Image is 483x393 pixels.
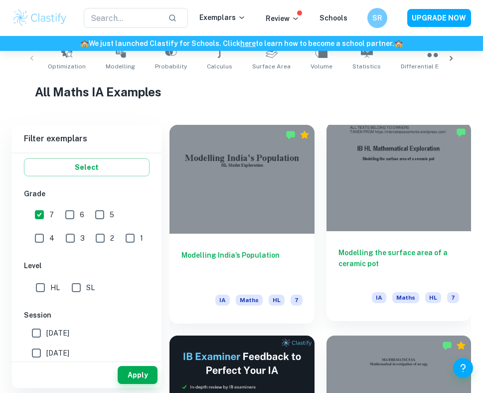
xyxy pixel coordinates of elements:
[48,62,86,71] span: Optimization
[24,188,150,199] h6: Grade
[80,233,85,244] span: 3
[84,8,160,28] input: Search...
[352,62,381,71] span: Statistics
[394,39,403,47] span: 🏫
[49,209,54,220] span: 7
[181,250,303,283] h6: Modelling India’s Population
[110,209,114,220] span: 5
[49,233,54,244] span: 4
[46,348,69,359] span: [DATE]
[311,62,332,71] span: Volume
[24,310,150,321] h6: Session
[110,233,114,244] span: 2
[269,295,285,306] span: HL
[106,62,135,71] span: Modelling
[320,14,347,22] a: Schools
[425,292,441,303] span: HL
[50,282,60,293] span: HL
[367,8,387,28] button: SR
[140,233,143,244] span: 1
[338,247,460,280] h6: Modelling the surface area of a ceramic pot
[35,83,448,101] h1: All Maths IA Examples
[155,62,187,71] span: Probability
[86,282,95,293] span: SL
[236,295,263,306] span: Maths
[24,260,150,271] h6: Level
[46,328,69,339] span: [DATE]
[118,366,158,384] button: Apply
[392,292,419,303] span: Maths
[252,62,291,71] span: Surface Area
[80,209,84,220] span: 6
[401,62,465,71] span: Differential Equations
[266,13,300,24] p: Review
[286,130,296,140] img: Marked
[80,39,89,47] span: 🏫
[24,158,150,176] button: Select
[407,9,471,27] button: UPGRADE NOW
[447,292,459,303] span: 7
[207,62,232,71] span: Calculus
[453,358,473,378] button: Help and Feedback
[291,295,303,306] span: 7
[12,125,161,153] h6: Filter exemplars
[456,341,466,351] div: Premium
[300,130,310,140] div: Premium
[215,295,230,306] span: IA
[12,8,68,28] img: Clastify logo
[240,39,256,47] a: here
[371,12,383,23] h6: SR
[2,38,481,49] h6: We just launched Clastify for Schools. Click to learn how to become a school partner.
[442,341,452,351] img: Marked
[372,292,386,303] span: IA
[169,125,315,324] a: Modelling India’s PopulationIAMathsHL7
[326,125,472,324] a: Modelling the surface area of a ceramic potIAMathsHL7
[456,127,466,137] img: Marked
[199,12,246,23] p: Exemplars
